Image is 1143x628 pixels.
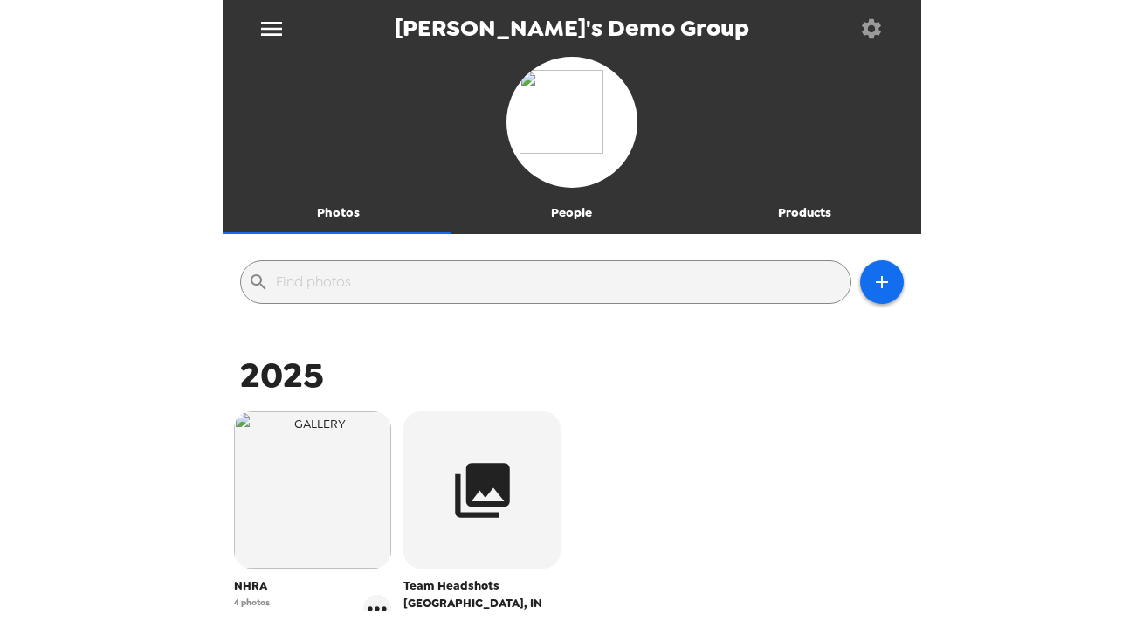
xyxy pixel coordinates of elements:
[455,192,688,234] button: People
[395,17,749,40] span: [PERSON_NAME]'s Demo Group
[240,352,324,398] span: 2025
[234,577,391,595] span: NHRA
[688,192,921,234] button: Products
[520,70,624,175] img: org logo
[276,268,843,296] input: Find photos
[363,595,391,623] button: gallery menu
[234,596,270,609] span: 4 photos
[223,192,456,234] button: Photos
[234,609,270,622] span: [DATE]
[234,411,391,569] img: gallery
